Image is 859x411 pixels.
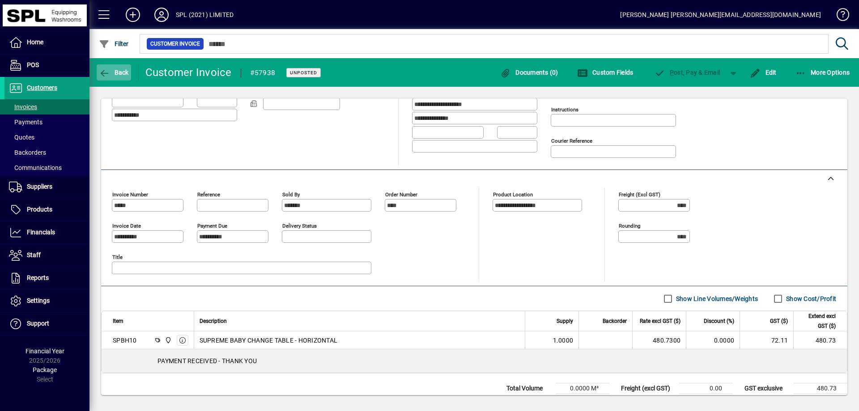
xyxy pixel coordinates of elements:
label: Show Cost/Profit [784,294,836,303]
td: 480.73 [794,383,847,394]
mat-label: Invoice number [112,191,148,198]
div: SPBH10 [113,336,137,345]
button: Documents (0) [498,64,561,81]
mat-label: Order number [385,191,417,198]
span: Support [27,320,49,327]
a: Home [4,31,89,54]
td: Rounding [617,394,679,405]
a: Backorders [4,145,89,160]
mat-label: Title [112,254,123,260]
span: More Options [795,69,850,76]
mat-label: Product location [493,191,533,198]
td: 0.0000 [686,331,740,349]
a: Payments [4,114,89,130]
span: Filter [99,40,129,47]
td: 72.11 [794,394,847,405]
span: Back [99,69,129,76]
span: Communications [9,164,62,171]
button: Add [119,7,147,23]
a: Knowledge Base [830,2,848,31]
span: GST ($) [770,316,788,326]
td: 480.73 [793,331,847,349]
td: GST [740,394,794,405]
mat-label: Courier Reference [551,138,592,144]
a: Support [4,313,89,335]
div: 480.7300 [638,336,680,345]
span: Description [200,316,227,326]
span: Payments [9,119,43,126]
span: SUPREME BABY CHANGE TABLE - HORIZONTAL [200,336,338,345]
span: Financials [27,229,55,236]
button: Back [97,64,131,81]
span: Unposted [290,70,317,76]
mat-label: Instructions [551,106,578,113]
label: Show Line Volumes/Weights [674,294,758,303]
span: Suppliers [27,183,52,190]
mat-label: Invoice date [112,223,141,229]
div: SPL (2021) LIMITED [176,8,234,22]
mat-label: Sold by [282,191,300,198]
span: Staff [27,251,41,258]
span: Supply [557,316,573,326]
button: Custom Fields [575,64,636,81]
span: Backorder [603,316,627,326]
button: More Options [793,64,852,81]
span: Products [27,206,52,213]
span: Discount (%) [704,316,734,326]
a: Reports [4,267,89,289]
span: Invoices [9,103,37,110]
td: 0.00 [679,394,733,405]
span: Rate excl GST ($) [640,316,680,326]
span: Backorders [9,149,46,156]
mat-label: Reference [197,191,220,198]
span: ost, Pay & Email [654,69,720,76]
div: #57938 [250,66,276,80]
span: Customer Invoice [150,39,200,48]
span: Settings [27,297,50,304]
button: Edit [748,64,779,81]
span: 1.0000 [553,336,574,345]
td: 0.00 [679,383,733,394]
span: Package [33,366,57,373]
span: Quotes [9,134,34,141]
a: Products [4,199,89,221]
div: [PERSON_NAME] [PERSON_NAME][EMAIL_ADDRESS][DOMAIN_NAME] [620,8,821,22]
td: Total Volume [502,383,556,394]
a: Communications [4,160,89,175]
span: Financial Year [26,347,64,355]
mat-label: Rounding [619,223,640,229]
span: POS [27,61,39,68]
mat-label: Delivery status [282,223,317,229]
a: Quotes [4,130,89,145]
a: Suppliers [4,176,89,198]
span: Extend excl GST ($) [799,311,836,331]
mat-label: Payment due [197,223,227,229]
td: 0.0000 Kg [556,394,609,405]
td: Freight (excl GST) [617,383,679,394]
a: Financials [4,221,89,244]
a: Staff [4,244,89,267]
span: P [670,69,674,76]
button: Post, Pay & Email [650,64,724,81]
a: Invoices [4,99,89,114]
span: Customers [27,84,57,91]
span: Custom Fields [577,69,634,76]
td: Total Weight [502,394,556,405]
a: Settings [4,290,89,312]
button: Filter [97,36,131,52]
span: Edit [750,69,777,76]
mat-label: Freight (excl GST) [619,191,660,198]
div: Customer Invoice [145,65,232,80]
button: Profile [147,7,176,23]
span: Documents (0) [500,69,558,76]
td: GST exclusive [740,383,794,394]
div: PAYMENT RECEIVED - THANK YOU [102,349,847,373]
app-page-header-button: Back [89,64,139,81]
td: 72.11 [740,331,793,349]
span: SPL (2021) Limited [162,335,173,345]
td: 0.0000 M³ [556,383,609,394]
span: Reports [27,274,49,281]
span: Item [113,316,123,326]
span: Home [27,38,43,46]
a: POS [4,54,89,76]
